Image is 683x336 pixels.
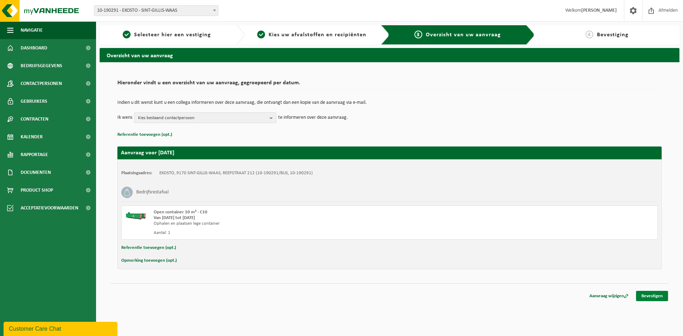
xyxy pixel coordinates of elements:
span: Selecteer hier een vestiging [134,32,211,38]
p: Indien u dit wenst kunt u een collega informeren over deze aanvraag, die ontvangt dan een kopie v... [117,100,662,105]
span: Navigatie [21,21,43,39]
strong: Aanvraag voor [DATE] [121,150,174,156]
span: 3 [414,31,422,38]
img: HK-XC-10-GN-00.png [125,209,147,220]
button: Referentie toevoegen (opt.) [117,130,172,139]
iframe: chat widget [4,320,119,336]
p: Ik wens [117,112,132,123]
span: Gebruikers [21,92,47,110]
strong: Plaatsingsadres: [121,171,152,175]
a: Bevestigen [636,291,668,301]
h2: Hieronder vindt u een overzicht van uw aanvraag, gegroepeerd per datum. [117,80,662,90]
span: Contactpersonen [21,75,62,92]
span: Product Shop [21,181,53,199]
span: Kalender [21,128,43,146]
button: Opmerking toevoegen (opt.) [121,256,177,265]
a: 2Kies uw afvalstoffen en recipiënten [248,31,376,39]
span: Overzicht van uw aanvraag [426,32,501,38]
div: Ophalen en plaatsen lege container [154,221,418,226]
span: Bedrijfsgegevens [21,57,62,75]
span: Kies uw afvalstoffen en recipiënten [269,32,366,38]
span: Open container 10 m³ - C10 [154,210,207,214]
td: EKOSTO, 9170 SINT-GILLIS-WAAS, REEPSTRAAT 212 (10-190291/BUS, 10-190291) [159,170,313,176]
button: Kies bestaand contactpersoon [134,112,276,123]
strong: [PERSON_NAME] [581,8,617,13]
strong: Van [DATE] tot [DATE] [154,215,195,220]
span: Rapportage [21,146,48,164]
span: Acceptatievoorwaarden [21,199,78,217]
button: Referentie toevoegen (opt.) [121,243,176,252]
div: Aantal: 1 [154,230,418,236]
span: 10-190291 - EKOSTO - SINT-GILLIS-WAAS [94,5,218,16]
span: 2 [257,31,265,38]
span: Contracten [21,110,48,128]
span: Bevestiging [597,32,629,38]
span: Kies bestaand contactpersoon [138,113,267,123]
h3: Bedrijfsrestafval [136,187,169,198]
p: te informeren over deze aanvraag. [278,112,348,123]
span: Documenten [21,164,51,181]
h2: Overzicht van uw aanvraag [100,48,679,62]
span: 1 [123,31,131,38]
span: 10-190291 - EKOSTO - SINT-GILLIS-WAAS [94,6,218,16]
span: 4 [586,31,593,38]
a: Aanvraag wijzigen [584,291,634,301]
a: 1Selecteer hier een vestiging [103,31,231,39]
span: Dashboard [21,39,47,57]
